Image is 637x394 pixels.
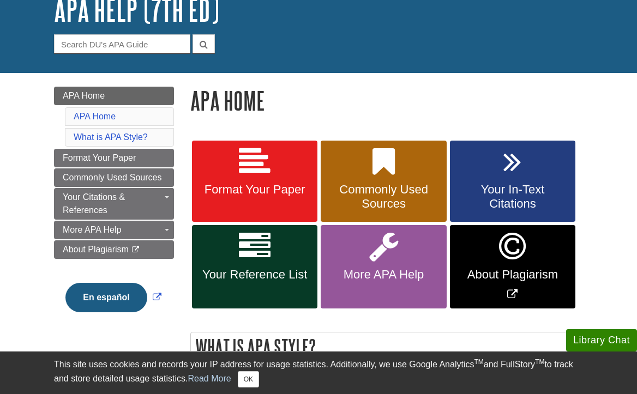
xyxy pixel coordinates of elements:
[54,358,583,387] div: This site uses cookies and records your IP address for usage statistics. Additionally, we use Goo...
[63,192,125,215] span: Your Citations & References
[192,225,317,308] a: Your Reference List
[450,225,575,308] a: Link opens in new window
[63,91,105,100] span: APA Home
[566,329,637,351] button: Library Chat
[200,268,309,282] span: Your Reference List
[54,188,174,220] a: Your Citations & References
[192,141,317,222] a: Format Your Paper
[54,221,174,239] a: More APA Help
[191,332,582,361] h2: What is APA Style?
[188,374,231,383] a: Read More
[65,283,147,312] button: En español
[329,183,438,211] span: Commonly Used Sources
[54,87,174,331] div: Guide Page Menu
[63,173,161,182] span: Commonly Used Sources
[535,358,544,366] sup: TM
[450,141,575,222] a: Your In-Text Citations
[54,240,174,259] a: About Plagiarism
[458,183,567,211] span: Your In-Text Citations
[54,168,174,187] a: Commonly Used Sources
[321,141,446,222] a: Commonly Used Sources
[131,246,140,253] i: This link opens in a new window
[474,358,483,366] sup: TM
[200,183,309,197] span: Format Your Paper
[54,87,174,105] a: APA Home
[238,371,259,387] button: Close
[321,225,446,308] a: More APA Help
[63,245,129,254] span: About Plagiarism
[63,225,121,234] span: More APA Help
[54,34,190,53] input: Search DU's APA Guide
[329,268,438,282] span: More APA Help
[190,87,583,114] h1: APA Home
[74,112,116,121] a: APA Home
[63,293,164,302] a: Link opens in new window
[63,153,136,162] span: Format Your Paper
[74,132,148,142] a: What is APA Style?
[458,268,567,282] span: About Plagiarism
[54,149,174,167] a: Format Your Paper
